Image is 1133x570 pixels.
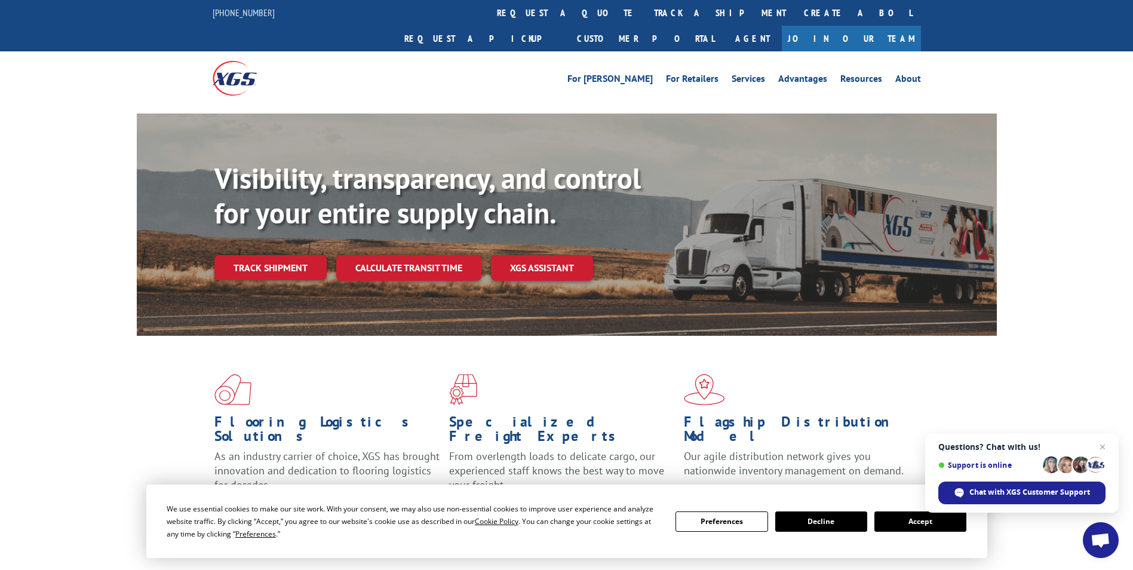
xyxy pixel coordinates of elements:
a: About [895,74,921,87]
a: Resources [840,74,882,87]
div: Chat with XGS Customer Support [938,482,1106,504]
span: Close chat [1095,440,1110,454]
span: Our agile distribution network gives you nationwide inventory management on demand. [684,449,904,477]
button: Accept [874,511,966,532]
a: Calculate transit time [336,255,481,281]
span: Cookie Policy [475,516,518,526]
a: Customer Portal [568,26,723,51]
div: Cookie Consent Prompt [146,485,987,558]
button: Preferences [675,511,767,532]
h1: Flagship Distribution Model [684,415,910,449]
span: Preferences [235,529,276,539]
button: Decline [775,511,867,532]
img: xgs-icon-focused-on-flooring-red [449,374,477,405]
a: For Retailers [666,74,719,87]
a: [PHONE_NUMBER] [213,7,275,19]
img: xgs-icon-total-supply-chain-intelligence-red [214,374,251,405]
span: Questions? Chat with us! [938,442,1106,452]
img: xgs-icon-flagship-distribution-model-red [684,374,725,405]
span: Support is online [938,461,1039,470]
span: As an industry carrier of choice, XGS has brought innovation and dedication to flooring logistics... [214,449,440,492]
a: Track shipment [214,255,327,280]
h1: Specialized Freight Experts [449,415,675,449]
a: Agent [723,26,782,51]
a: Join Our Team [782,26,921,51]
a: Advantages [778,74,827,87]
b: Visibility, transparency, and control for your entire supply chain. [214,160,641,231]
a: Request a pickup [395,26,568,51]
a: For [PERSON_NAME] [567,74,653,87]
h1: Flooring Logistics Solutions [214,415,440,449]
a: XGS ASSISTANT [491,255,593,281]
div: Open chat [1083,522,1119,558]
a: Services [732,74,765,87]
div: We use essential cookies to make our site work. With your consent, we may also use non-essential ... [167,502,661,540]
span: Chat with XGS Customer Support [969,487,1090,498]
p: From overlength loads to delicate cargo, our experienced staff knows the best way to move your fr... [449,449,675,502]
